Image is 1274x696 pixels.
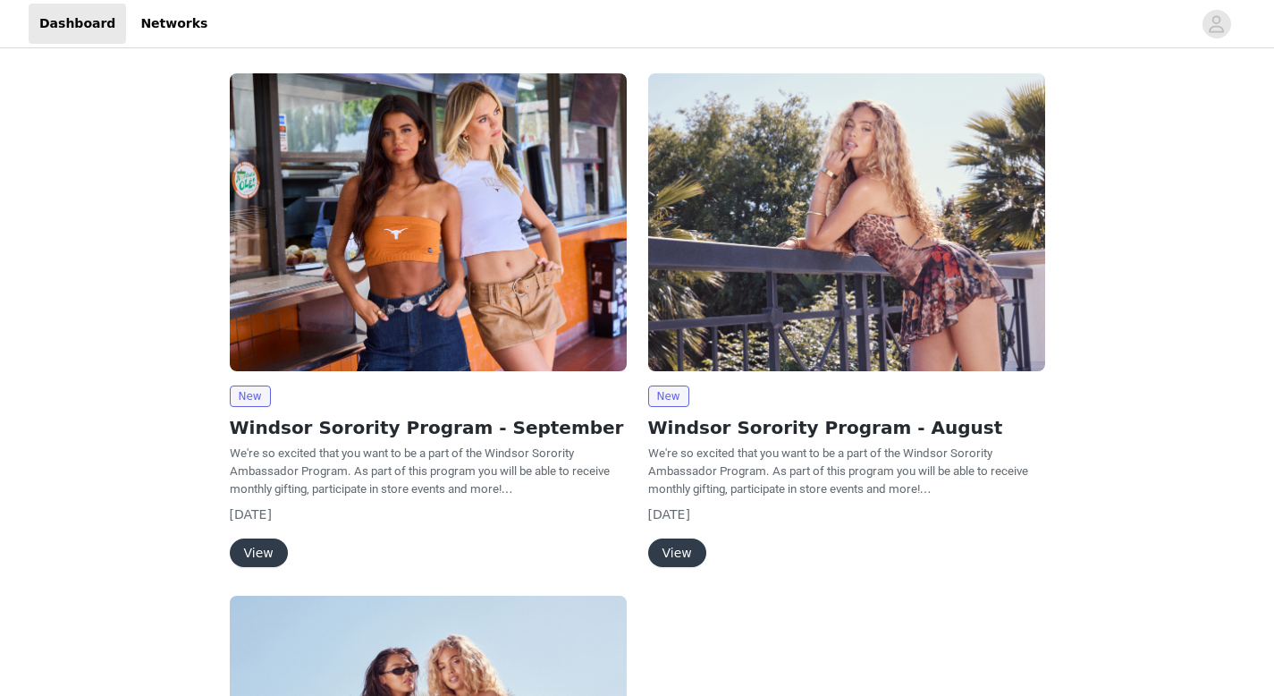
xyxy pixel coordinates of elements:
[130,4,218,44] a: Networks
[230,539,288,567] button: View
[230,386,271,407] span: New
[648,547,706,560] a: View
[230,73,627,371] img: Windsor
[29,4,126,44] a: Dashboard
[648,73,1045,371] img: Windsor
[648,539,706,567] button: View
[1208,10,1225,38] div: avatar
[230,446,610,496] span: We're so excited that you want to be a part of the Windsor Sorority Ambassador Program. As part o...
[648,414,1045,441] h2: Windsor Sorority Program - August
[648,507,690,522] span: [DATE]
[648,446,1028,496] span: We're so excited that you want to be a part of the Windsor Sorority Ambassador Program. As part o...
[230,507,272,522] span: [DATE]
[230,414,627,441] h2: Windsor Sorority Program - September
[230,547,288,560] a: View
[648,386,689,407] span: New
